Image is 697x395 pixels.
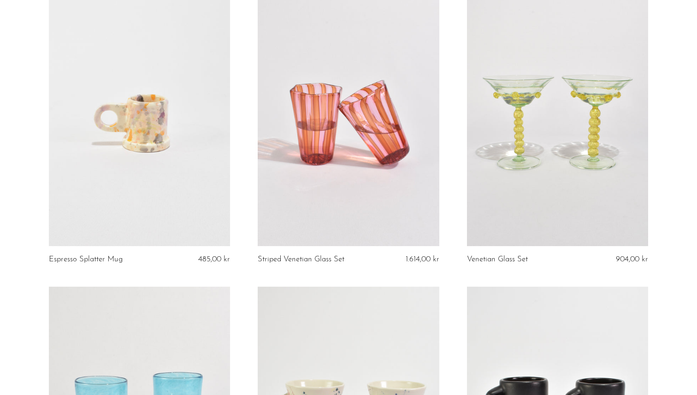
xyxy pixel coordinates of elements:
[198,255,230,263] span: 485,00 kr
[49,255,123,264] a: Espresso Splatter Mug
[258,255,344,264] a: Striped Venetian Glass Set
[467,255,528,264] a: Venetian Glass Set
[406,255,439,263] span: 1.614,00 kr
[616,255,648,263] span: 904,00 kr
